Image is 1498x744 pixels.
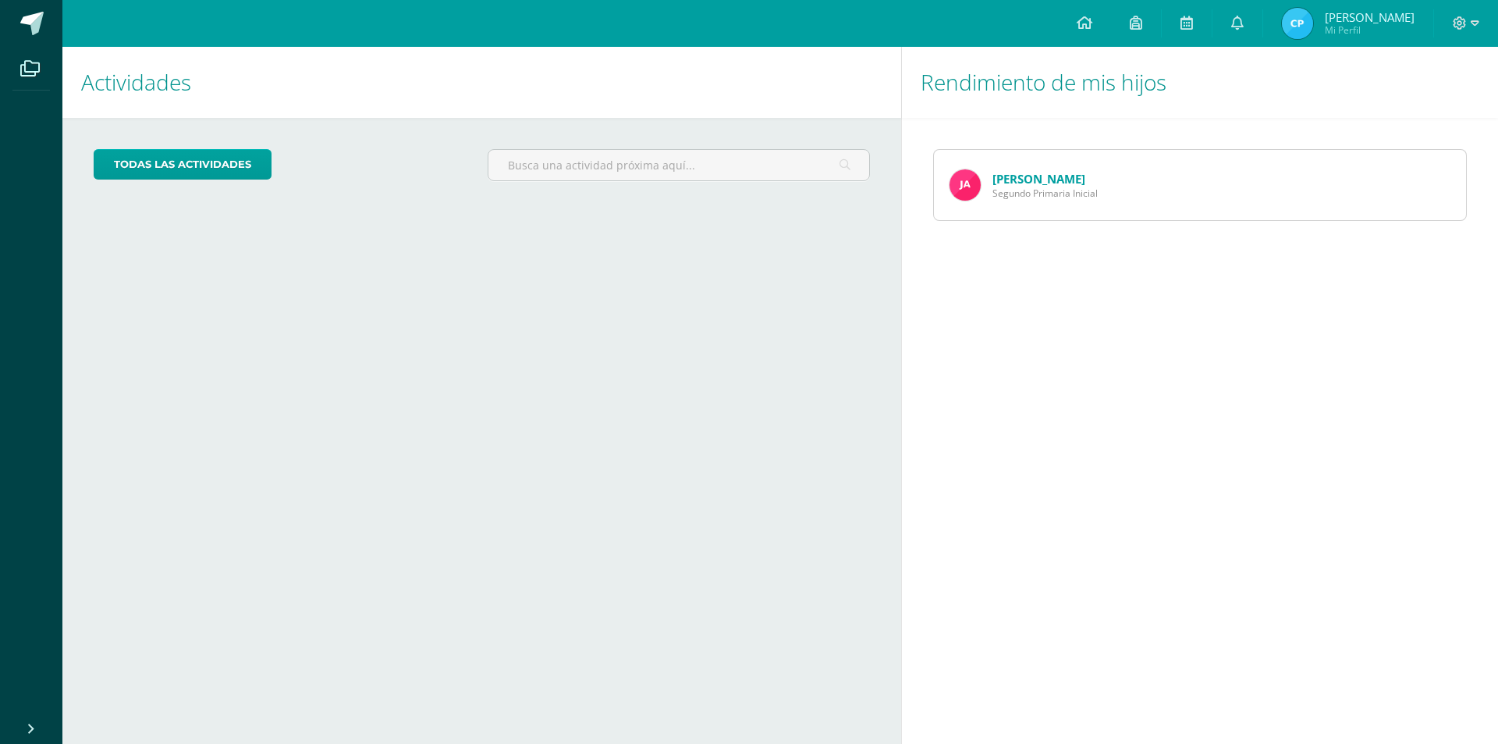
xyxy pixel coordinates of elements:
span: Segundo Primaria Inicial [992,187,1098,200]
input: Busca una actividad próxima aquí... [488,150,868,180]
a: todas las Actividades [94,149,272,180]
span: Mi Perfil [1325,23,1415,37]
img: 7940749ba0753439cb0b2a2e16a04517.png [1282,8,1313,39]
span: [PERSON_NAME] [1325,9,1415,25]
a: [PERSON_NAME] [992,171,1085,187]
h1: Actividades [81,47,882,118]
h1: Rendimiento de mis hijos [921,47,1479,118]
img: 0a796967ea59014e44348b924868235b.png [950,169,981,201]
